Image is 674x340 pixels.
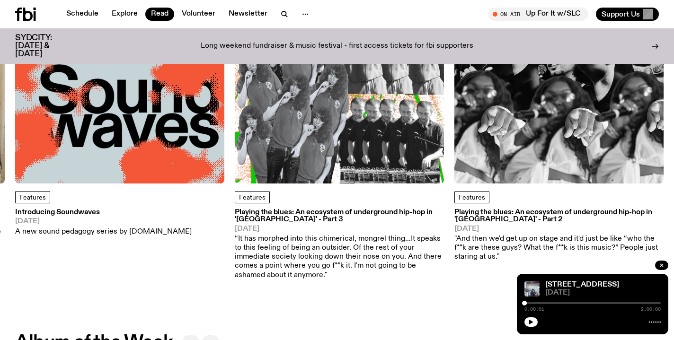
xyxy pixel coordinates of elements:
a: Playing the blues: An ecosystem of underground hip-hop in '[GEOGRAPHIC_DATA]' - Part 3[DATE]“It h... [235,209,444,280]
a: Volunteer [176,8,221,21]
span: [DATE] [15,218,192,225]
a: Schedule [61,8,104,21]
button: On AirUp For It w/SLC [488,8,588,21]
p: "And then we'd get up on stage and it'd just be like “who the f**k are these guys? What the f**k ... [454,235,664,262]
h3: Introducing Soundwaves [15,209,192,216]
span: [DATE] [235,226,444,233]
a: Newsletter [223,8,273,21]
a: Features [15,191,50,203]
p: Long weekend fundraiser & music festival - first access tickets for fbi supporters [201,42,473,51]
a: Features [454,191,489,203]
img: Pat sits at a dining table with his profile facing the camera. Rhea sits to his left facing the c... [524,281,540,296]
p: “It has morphed into this chimerical, mongrel thing...It speaks to this feeling of being an outsi... [235,235,444,280]
span: [DATE] [545,289,661,296]
span: 2:00:00 [641,307,661,312]
span: Features [19,194,46,201]
a: Read [145,8,174,21]
span: [DATE] [454,226,664,233]
a: Features [235,191,270,203]
h3: Playing the blues: An ecosystem of underground hip-hop in '[GEOGRAPHIC_DATA]' - Part 2 [454,209,664,223]
p: A new sound pedagogy series by [DOMAIN_NAME] [15,227,192,236]
span: Features [459,194,485,201]
a: Introducing Soundwaves[DATE]A new sound pedagogy series by [DOMAIN_NAME] [15,209,192,236]
a: Playing the blues: An ecosystem of underground hip-hop in '[GEOGRAPHIC_DATA]' - Part 2[DATE]"And ... [454,209,664,262]
h3: Playing the blues: An ecosystem of underground hip-hop in '[GEOGRAPHIC_DATA]' - Part 3 [235,209,444,223]
a: [STREET_ADDRESS] [545,281,619,288]
h3: SYDCITY: [DATE] & [DATE] [15,34,76,58]
span: Features [239,194,266,201]
a: Explore [106,8,143,21]
button: Support Us [596,8,659,21]
span: 0:00:01 [524,307,544,312]
span: Support Us [602,10,640,18]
